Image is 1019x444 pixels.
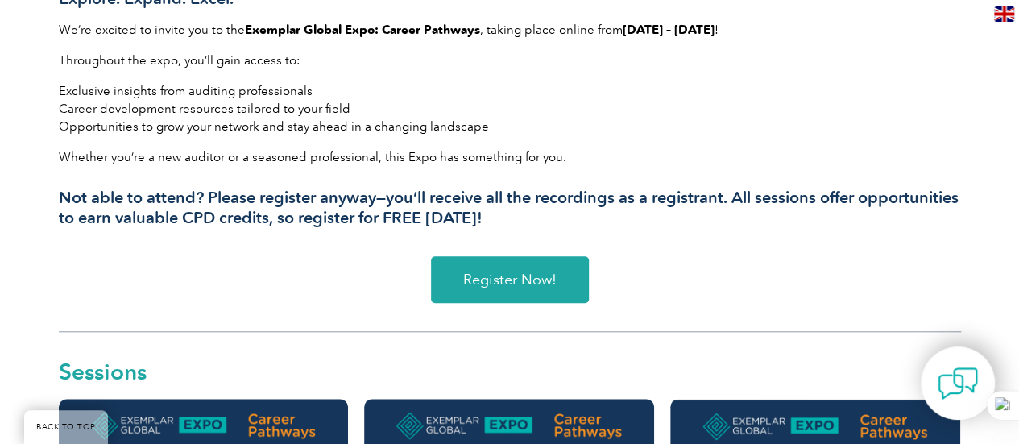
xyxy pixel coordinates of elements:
p: Throughout the expo, you’ll gain access to: [59,52,961,69]
h2: Sessions [59,360,961,383]
strong: [DATE] – [DATE] [623,23,715,37]
img: en [994,6,1014,22]
h3: Not able to attend? Please register anyway—you’ll receive all the recordings as a registrant. All... [59,188,961,228]
strong: Exemplar Global Expo: Career Pathways [245,23,480,37]
img: contact-chat.png [938,363,978,404]
p: We’re excited to invite you to the , taking place online from ! [59,21,961,39]
a: Register Now! [431,256,589,303]
li: Exclusive insights from auditing professionals [59,82,961,100]
p: Whether you’re a new auditor or a seasoned professional, this Expo has something for you. [59,148,961,166]
span: Register Now! [463,272,557,287]
li: Career development resources tailored to your field [59,100,961,118]
li: Opportunities to grow your network and stay ahead in a changing landscape [59,118,961,135]
a: BACK TO TOP [24,410,108,444]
